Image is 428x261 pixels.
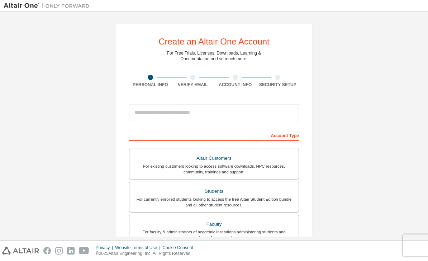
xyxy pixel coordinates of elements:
img: Altair One [4,2,93,9]
div: Account Type [129,129,299,141]
div: Cookie Consent [162,245,197,251]
img: altair_logo.svg [2,247,39,255]
div: Privacy [96,245,115,251]
div: Students [134,186,294,196]
div: Create an Altair One Account [158,37,270,46]
div: For Free Trials, Licenses, Downloads, Learning & Documentation and so much more. [167,50,261,62]
img: instagram.svg [55,247,63,255]
div: Faculty [134,219,294,229]
div: Security Setup [257,82,299,88]
img: linkedin.svg [67,247,75,255]
div: Personal Info [129,82,172,88]
img: youtube.svg [79,247,89,255]
div: Website Terms of Use [115,245,162,251]
div: For existing customers looking to access software downloads, HPC resources, community, trainings ... [134,163,294,175]
div: For faculty & administrators of academic institutions administering students and accessing softwa... [134,229,294,241]
img: facebook.svg [43,247,51,255]
div: Verify Email [172,82,214,88]
div: Altair Customers [134,153,294,163]
div: For currently enrolled students looking to access the free Altair Student Edition bundle and all ... [134,196,294,208]
div: Account Info [214,82,257,88]
p: © 2025 Altair Engineering, Inc. All Rights Reserved. [96,251,198,257]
